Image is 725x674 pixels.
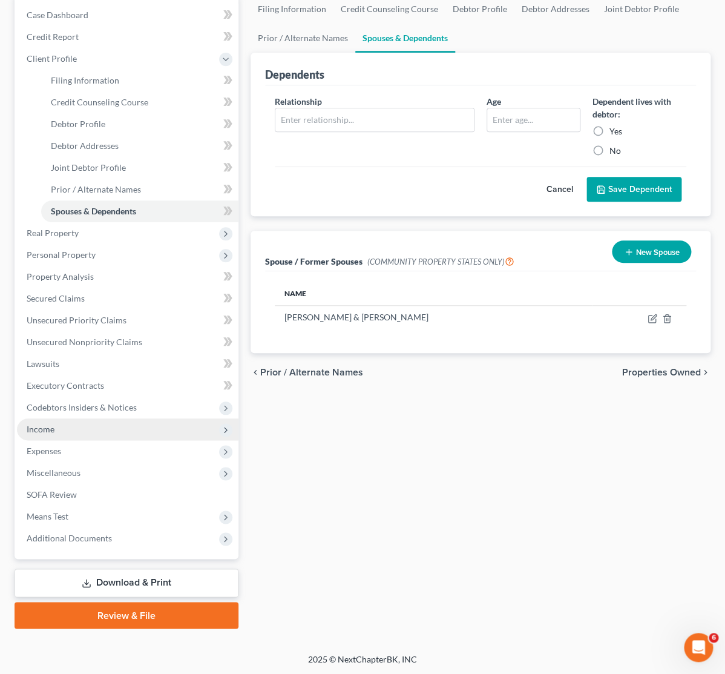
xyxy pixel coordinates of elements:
[27,380,104,391] span: Executory Contracts
[51,184,141,194] span: Prior / Alternate Names
[701,368,710,377] i: chevron_right
[27,533,112,543] span: Additional Documents
[487,95,501,108] label: Age
[41,91,238,113] a: Credit Counseling Course
[17,288,238,309] a: Secured Claims
[27,228,79,238] span: Real Property
[27,271,94,282] span: Property Analysis
[275,281,592,305] th: Name
[15,569,238,597] a: Download & Print
[27,446,61,456] span: Expenses
[27,358,59,369] span: Lawsuits
[27,489,77,500] span: SOFA Review
[27,53,77,64] span: Client Profile
[622,368,701,377] span: Properties Owned
[27,31,79,42] span: Credit Report
[275,306,592,329] td: [PERSON_NAME] & [PERSON_NAME]
[27,293,85,303] span: Secured Claims
[367,257,514,266] span: (COMMUNITY PROPERTY STATES ONLY)
[487,108,580,131] input: Enter age...
[51,162,126,173] span: Joint Debtor Profile
[586,177,681,202] button: Save Dependent
[17,331,238,353] a: Unsecured Nonpriority Claims
[592,95,686,121] label: Dependent lives with debtor:
[27,337,142,347] span: Unsecured Nonpriority Claims
[27,468,80,478] span: Miscellaneous
[27,315,126,325] span: Unsecured Priority Claims
[17,266,238,288] a: Property Analysis
[17,484,238,506] a: SOFA Review
[27,402,137,412] span: Codebtors Insiders & Notices
[51,97,148,107] span: Credit Counseling Course
[609,125,622,137] label: Yes
[17,4,238,26] a: Case Dashboard
[622,368,710,377] button: Properties Owned chevron_right
[251,368,260,377] i: chevron_left
[51,140,119,151] span: Debtor Addresses
[684,633,713,662] iframe: Intercom live chat
[27,511,68,521] span: Means Test
[41,113,238,135] a: Debtor Profile
[51,119,105,129] span: Debtor Profile
[41,70,238,91] a: Filing Information
[260,368,363,377] span: Prior / Alternate Names
[27,424,54,434] span: Income
[355,24,455,53] a: Spouses & Dependents
[709,633,718,643] span: 6
[609,145,621,157] label: No
[41,200,238,222] a: Spouses & Dependents
[27,249,96,260] span: Personal Property
[41,179,238,200] a: Prior / Alternate Names
[17,309,238,331] a: Unsecured Priority Claims
[41,135,238,157] a: Debtor Addresses
[275,96,322,107] span: Relationship
[251,24,355,53] a: Prior / Alternate Names
[17,353,238,375] a: Lawsuits
[51,206,136,216] span: Spouses & Dependents
[612,240,691,263] button: New Spouse
[265,256,362,266] span: Spouse / Former Spouses
[275,108,474,131] input: Enter relationship...
[51,75,119,85] span: Filing Information
[15,602,238,629] a: Review & File
[17,26,238,48] a: Credit Report
[265,67,324,82] div: Dependents
[251,368,363,377] button: chevron_left Prior / Alternate Names
[41,157,238,179] a: Joint Debtor Profile
[27,10,88,20] span: Case Dashboard
[17,375,238,397] a: Executory Contracts
[533,177,586,202] button: Cancel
